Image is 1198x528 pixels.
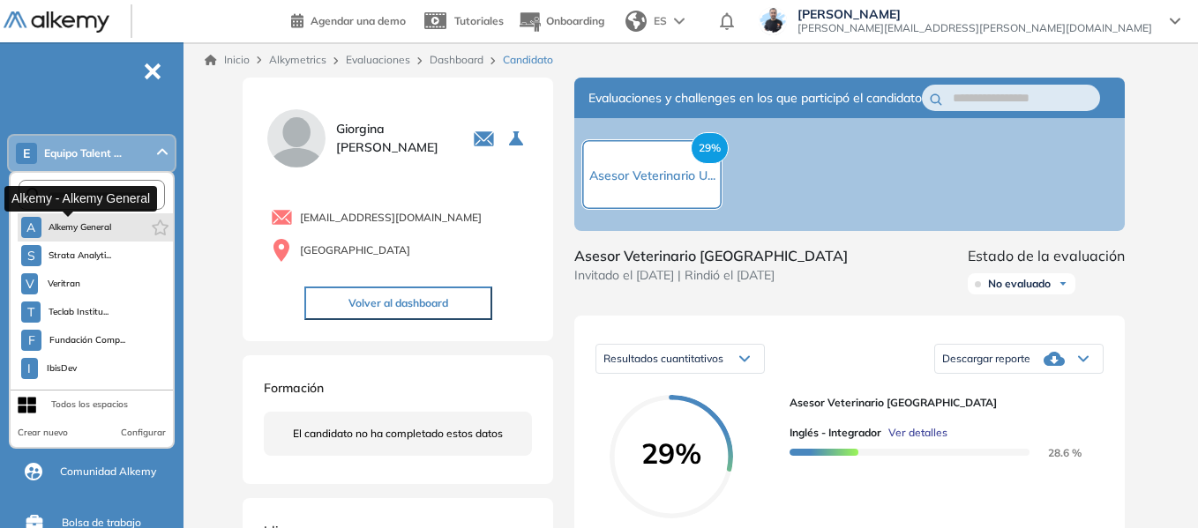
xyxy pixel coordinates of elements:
div: Todos los espacios [51,398,128,412]
span: [GEOGRAPHIC_DATA] [300,242,410,258]
button: Crear nuevo [18,426,68,440]
span: Asesor Veterinario [GEOGRAPHIC_DATA] [574,245,848,266]
a: Inicio [205,52,250,68]
span: Comunidad Alkemy [60,464,156,480]
span: A [26,220,35,234]
iframe: Chat Widget [1110,443,1198,528]
span: Asesor Veterinario [GEOGRAPHIC_DATA] [790,395,1089,411]
span: Asesor Veterinario U... [589,167,715,183]
span: Formación [264,380,324,396]
span: E [23,146,30,160]
span: Alkymetrics [269,53,326,66]
img: world [625,11,647,32]
span: El candidato no ha completado estos datos [293,426,503,442]
button: Volver al dashboard [304,286,492,320]
span: Alkemy General [49,220,112,234]
span: IbisDev [45,361,79,376]
div: Widget de chat [1110,443,1198,528]
span: Fundación Comp... [49,333,125,347]
a: Agendar una demo [291,9,406,30]
span: Veritran [45,277,82,291]
a: Evaluaciones [346,53,410,66]
span: I [27,361,31,376]
button: Ver detalles [881,425,947,441]
span: 28.6 % [1027,446,1082,459]
span: Inglés - Integrador [790,425,881,441]
span: Invitado el [DATE] | Rindió el [DATE] [574,266,848,285]
span: Agendar una demo [311,14,406,27]
span: Equipo Talent ... [44,146,122,160]
a: Dashboard [430,53,483,66]
span: T [27,305,34,319]
span: S [27,249,35,263]
img: Logo [4,11,109,33]
span: [PERSON_NAME] [797,7,1152,21]
span: Resultados cuantitativos [603,352,723,365]
span: [PERSON_NAME][EMAIL_ADDRESS][PERSON_NAME][DOMAIN_NAME] [797,21,1152,35]
span: Evaluaciones y challenges en los que participó el candidato [588,89,922,108]
span: No evaluado [988,277,1051,291]
span: Candidato [503,52,553,68]
span: Onboarding [546,14,604,27]
span: F [28,333,35,347]
img: Ícono de flecha [1058,279,1068,289]
img: arrow [674,18,685,25]
span: 29% [610,439,733,467]
span: Descargar reporte [942,352,1030,366]
span: Tutoriales [454,14,504,27]
button: Onboarding [518,3,604,41]
span: ES [654,13,667,29]
span: Teclab Institu... [48,305,109,319]
span: V [26,277,34,291]
span: Estado de la evaluación [968,245,1125,266]
button: Configurar [121,426,166,440]
span: Strata Analyti... [49,249,112,263]
span: [EMAIL_ADDRESS][DOMAIN_NAME] [300,210,482,226]
img: PROFILE_MENU_LOGO_USER [264,106,329,171]
div: Alkemy - Alkemy General [4,186,157,212]
span: Ver detalles [888,425,947,441]
span: 29% [691,132,729,164]
span: Giorgina [PERSON_NAME] [336,120,452,157]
